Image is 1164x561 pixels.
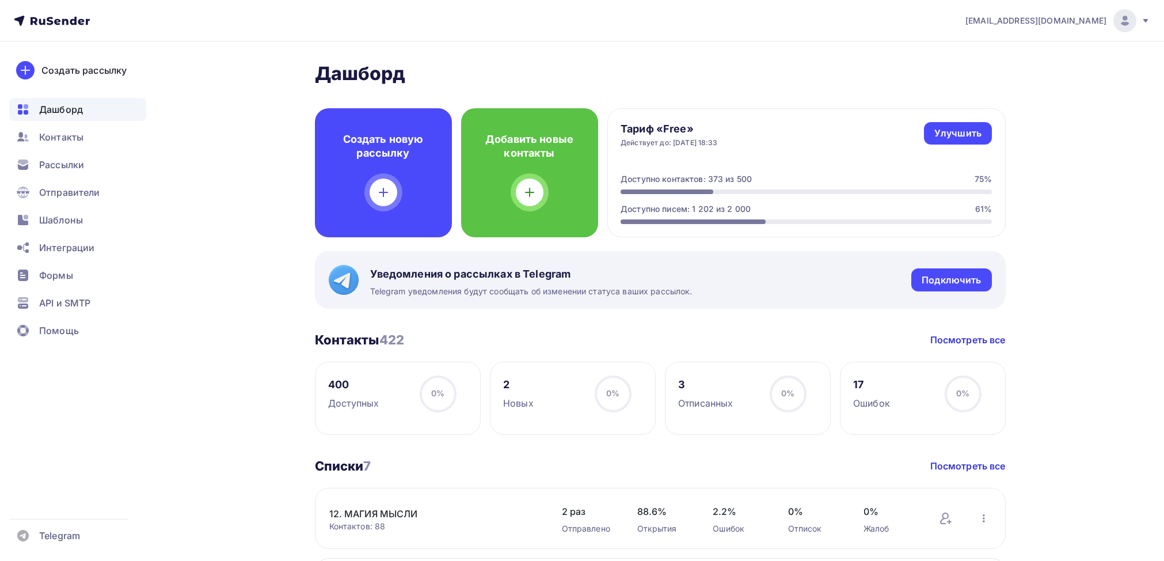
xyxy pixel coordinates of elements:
span: Telegram уведомления будут сообщать об изменении статуса ваших рассылок. [370,286,693,297]
a: Контакты [9,126,146,149]
span: Telegram [39,529,80,543]
a: Рассылки [9,153,146,176]
span: Дашборд [39,103,83,116]
span: Шаблоны [39,213,83,227]
span: Отправители [39,185,100,199]
div: Создать рассылку [41,63,127,77]
span: Помощь [39,324,79,338]
div: Открытия [637,523,690,535]
div: Отправлено [562,523,614,535]
span: Формы [39,268,73,282]
div: Доступно писем: 1 202 из 2 000 [621,203,751,215]
span: 2.2% [713,505,765,518]
h4: Тариф «Free» [621,122,718,136]
div: Отписок [788,523,840,535]
span: 0% [956,388,969,398]
a: Улучшить [924,122,992,145]
a: Отправители [9,181,146,204]
a: Посмотреть все [930,333,1006,347]
div: 75% [975,173,992,185]
div: Ошибок [853,396,890,410]
span: 0% [788,505,840,518]
h4: Создать новую рассылку [333,132,433,160]
div: Подключить [922,274,981,287]
div: Доступно контактов: 373 из 500 [621,173,752,185]
div: Отписанных [678,396,733,410]
div: Новых [503,396,534,410]
h3: Списки [315,458,371,474]
div: Жалоб [864,523,916,535]
span: 0% [864,505,916,518]
a: Шаблоны [9,209,146,232]
span: 422 [379,332,404,347]
h3: Контакты [315,332,405,348]
div: Улучшить [934,127,982,140]
span: 0% [431,388,444,398]
span: 7 [363,458,371,473]
span: Интеграции [39,241,94,255]
div: 3 [678,378,733,392]
span: 0% [781,388,794,398]
div: 17 [853,378,890,392]
span: 2 раз [562,505,614,518]
span: Уведомления о рассылках в Telegram [370,267,693,281]
a: Посмотреть все [930,459,1006,473]
div: Доступных [328,396,379,410]
a: [EMAIL_ADDRESS][DOMAIN_NAME] [965,9,1150,32]
span: 88.6% [637,505,690,518]
span: Контакты [39,130,83,144]
h2: Дашборд [315,62,1006,85]
span: [EMAIL_ADDRESS][DOMAIN_NAME] [965,15,1106,26]
div: Контактов: 88 [329,521,539,532]
div: Действует до: [DATE] 18:33 [621,138,718,147]
div: 61% [975,203,992,215]
a: 12. МАГИЯ МЫСЛИ [329,507,525,521]
span: API и SMTP [39,296,90,310]
div: 400 [328,378,379,392]
a: Дашборд [9,98,146,121]
a: Формы [9,264,146,287]
span: Рассылки [39,158,84,172]
h4: Добавить новые контакты [480,132,580,160]
div: 2 [503,378,534,392]
div: Ошибок [713,523,765,535]
span: 0% [606,388,619,398]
